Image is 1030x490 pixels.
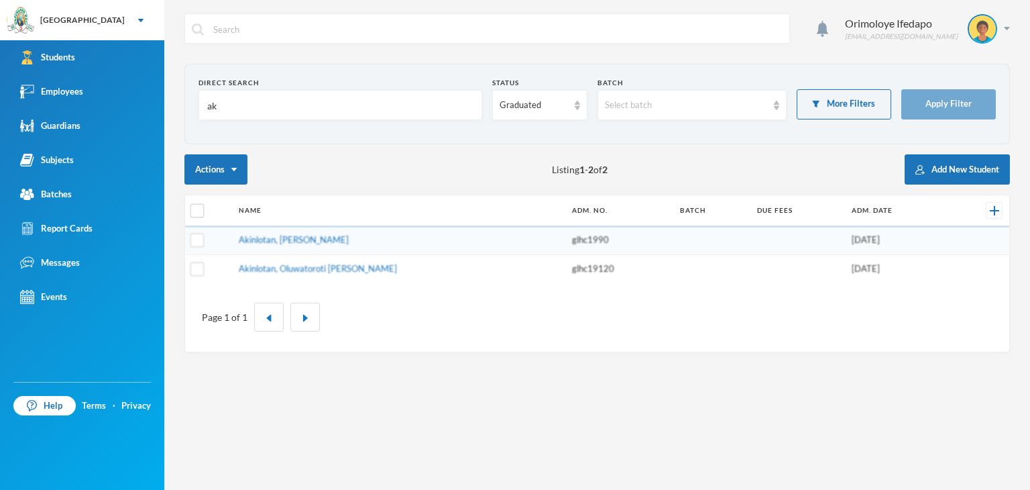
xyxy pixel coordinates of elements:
[20,290,67,304] div: Events
[597,78,787,88] div: Batch
[845,226,950,255] td: [DATE]
[184,154,247,185] button: Actions
[198,78,482,88] div: Direct Search
[20,256,80,270] div: Messages
[20,119,80,133] div: Guardians
[212,14,783,44] input: Search
[20,222,93,236] div: Report Cards
[20,85,83,99] div: Employees
[20,50,75,64] div: Students
[82,399,106,413] a: Terms
[845,32,958,42] div: [EMAIL_ADDRESS][DOMAIN_NAME]
[990,206,999,215] img: +
[20,187,72,201] div: Batches
[602,164,608,175] b: 2
[797,89,891,119] button: More Filters
[121,399,151,413] a: Privacy
[565,195,673,226] th: Adm. No.
[565,254,673,283] td: glhc19120
[845,254,950,283] td: [DATE]
[845,195,950,226] th: Adm. Date
[232,195,565,226] th: Name
[206,91,475,121] input: Name, Admin No, Phone number, Email Address
[20,153,74,167] div: Subjects
[492,78,587,88] div: Status
[579,164,585,175] b: 1
[7,7,34,34] img: logo
[113,399,115,413] div: ·
[845,15,958,32] div: Orimoloye Ifedapo
[605,99,767,112] div: Select batch
[13,396,76,416] a: Help
[202,310,247,324] div: Page 1 of 1
[552,162,608,177] span: Listing - of
[969,15,996,42] img: STUDENT
[901,89,996,119] button: Apply Filter
[239,263,397,274] a: Akinlotan, Oluwatoroti [PERSON_NAME]
[588,164,593,175] b: 2
[239,234,349,245] a: Akinlotan, [PERSON_NAME]
[750,195,846,226] th: Due Fees
[500,99,567,112] div: Graduated
[192,23,204,36] img: search
[673,195,750,226] th: Batch
[905,154,1010,185] button: Add New Student
[565,226,673,255] td: glhc1990
[40,14,125,26] div: [GEOGRAPHIC_DATA]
